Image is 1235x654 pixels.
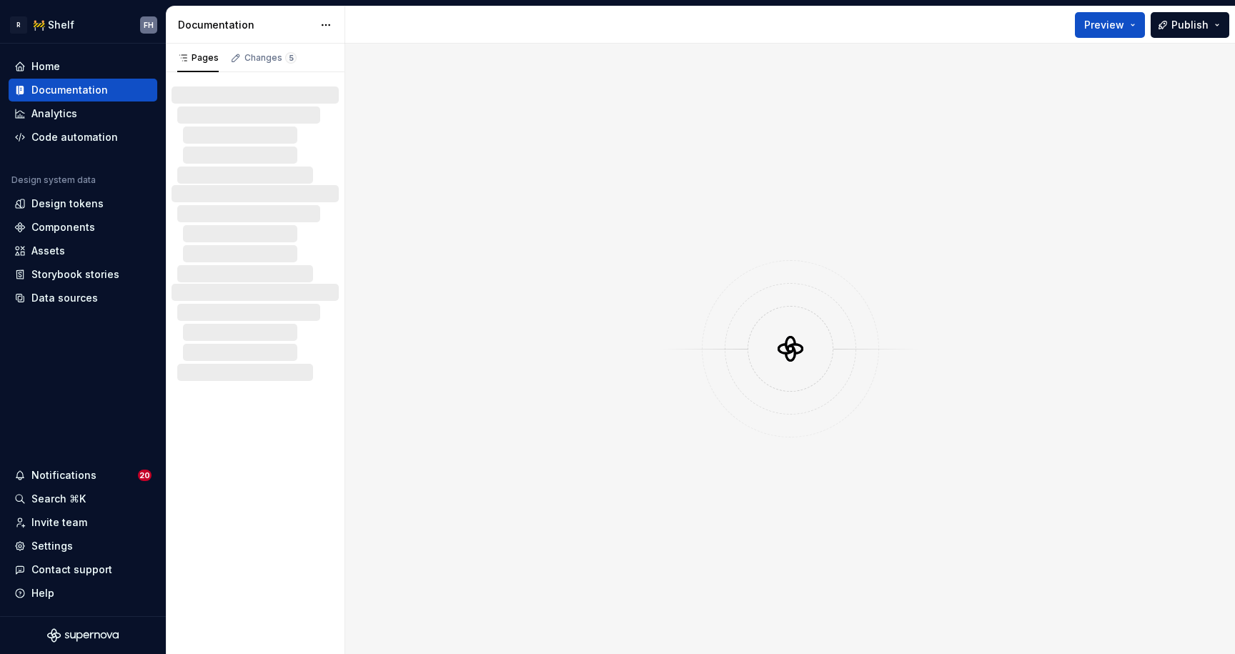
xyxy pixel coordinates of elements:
span: Publish [1171,18,1209,32]
div: Data sources [31,291,98,305]
div: Assets [31,244,65,258]
button: Preview [1075,12,1145,38]
a: Home [9,55,157,78]
div: Help [31,586,54,600]
a: Code automation [9,126,157,149]
div: Home [31,59,60,74]
span: 5 [285,52,297,64]
div: Design tokens [31,197,104,211]
div: Documentation [31,83,108,97]
span: Preview [1084,18,1124,32]
div: Pages [177,52,219,64]
div: Design system data [11,174,96,186]
div: Settings [31,539,73,553]
div: Search ⌘K [31,492,86,506]
svg: Supernova Logo [47,628,119,643]
button: Help [9,582,157,605]
a: Storybook stories [9,263,157,286]
button: Notifications20 [9,464,157,487]
div: Invite team [31,515,87,530]
span: 20 [138,470,152,481]
a: Assets [9,239,157,262]
a: Components [9,216,157,239]
a: Settings [9,535,157,558]
div: Contact support [31,563,112,577]
a: Data sources [9,287,157,309]
button: Contact support [9,558,157,581]
button: R🚧 ShelfFH [3,9,163,40]
div: R [10,16,27,34]
a: Analytics [9,102,157,125]
a: Invite team [9,511,157,534]
div: Storybook stories [31,267,119,282]
div: Analytics [31,106,77,121]
div: Notifications [31,468,96,482]
div: FH [144,19,154,31]
a: Documentation [9,79,157,101]
button: Search ⌘K [9,487,157,510]
button: Publish [1151,12,1229,38]
div: Changes [244,52,297,64]
div: Documentation [178,18,313,32]
div: Code automation [31,130,118,144]
div: 🚧 Shelf [33,18,74,32]
a: Design tokens [9,192,157,215]
div: Components [31,220,95,234]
